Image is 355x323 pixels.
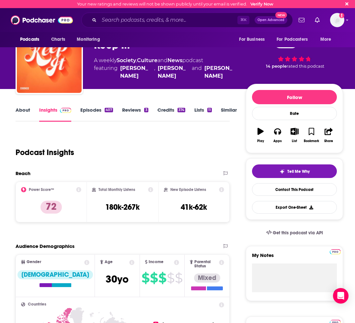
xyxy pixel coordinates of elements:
[72,33,108,46] button: open menu
[330,248,341,254] a: Pro website
[273,139,282,143] div: Apps
[221,107,237,122] a: Similar
[80,107,113,122] a: Episodes407
[158,273,166,283] span: $
[266,64,287,69] span: 14 people
[292,139,297,143] div: List
[60,108,71,113] img: Podchaser Pro
[105,108,113,112] div: 407
[250,2,273,6] a: Verify Now
[333,288,349,304] div: Open Intercom Messenger
[170,187,206,192] h2: New Episode Listens
[330,249,341,254] img: Podchaser Pro
[40,201,62,214] p: 72
[27,260,41,264] span: Gender
[20,35,39,44] span: Podcasts
[280,169,285,174] img: tell me why sparkle
[246,33,343,73] div: 72 14 peoplerated this podcast
[252,124,269,147] button: Play
[16,107,30,122] a: About
[324,139,333,143] div: Share
[181,202,207,212] h3: 41k-62k
[239,35,265,44] span: For Business
[330,13,344,27] button: Show profile menu
[194,107,212,122] a: Lists11
[105,260,113,264] span: Age
[157,107,185,122] a: Credits374
[320,124,337,147] button: Share
[252,107,337,120] div: Rate
[81,13,293,28] div: Search podcasts, credits, & more...
[252,252,337,263] label: My Notes
[16,33,48,46] button: open menu
[252,201,337,214] button: Export One-Sheet
[194,260,218,268] span: Parental Status
[269,124,286,147] button: Apps
[252,90,337,104] button: Follow
[255,16,287,24] button: Open AdvancedNew
[194,273,220,283] div: Mixed
[286,124,303,147] button: List
[204,64,236,80] div: [PERSON_NAME]
[77,35,100,44] span: Monitoring
[339,13,344,18] svg: Email not verified
[137,57,157,63] a: Culture
[275,12,287,18] span: New
[17,270,93,279] div: [DEMOGRAPHIC_DATA]
[149,260,164,264] span: Income
[28,302,46,306] span: Countries
[47,33,69,46] a: Charts
[330,13,344,27] span: Logged in as charlottestone
[320,35,331,44] span: More
[175,273,182,283] span: $
[17,28,82,93] img: Keep It!
[158,64,189,80] div: [PERSON_NAME]
[39,107,71,122] a: InsightsPodchaser Pro
[142,273,149,283] span: $
[235,33,273,46] button: open menu
[237,16,249,24] span: ⌘ K
[16,243,74,249] h2: Audience Demographics
[105,202,140,212] h3: 180k-267k
[177,108,185,112] div: 374
[296,15,307,26] a: Show notifications dropdown
[29,187,54,192] h2: Power Score™
[98,187,135,192] h2: Total Monthly Listens
[122,107,148,122] a: Reviews3
[150,273,158,283] span: $
[192,64,202,80] span: and
[303,124,320,147] button: Bookmark
[154,64,155,80] span: ,
[273,230,323,236] span: Get this podcast via API
[167,57,182,63] a: News
[330,13,344,27] img: User Profile
[157,57,167,63] span: and
[167,273,174,283] span: $
[258,18,284,22] span: Open Advanced
[304,139,319,143] div: Bookmark
[16,170,30,176] h2: Reach
[144,108,148,112] div: 3
[11,14,73,26] img: Podchaser - Follow, Share and Rate Podcasts
[16,148,74,157] h1: Podcast Insights
[117,57,136,63] a: Society
[252,183,337,196] a: Contact This Podcast
[120,64,152,80] div: [PERSON_NAME]
[261,225,328,241] a: Get this podcast via API
[277,35,308,44] span: For Podcasters
[272,33,317,46] button: open menu
[99,15,237,25] input: Search podcasts, credits, & more...
[77,2,273,6] div: Your new ratings and reviews will not be shown publicly until your email is verified.
[136,57,137,63] span: ,
[94,64,235,80] span: featuring
[106,273,129,285] span: 30 yo
[312,15,322,26] a: Show notifications dropdown
[207,108,212,112] div: 11
[257,139,264,143] div: Play
[51,35,65,44] span: Charts
[94,57,235,80] div: A weekly podcast
[287,169,310,174] span: Tell Me Why
[316,33,339,46] button: open menu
